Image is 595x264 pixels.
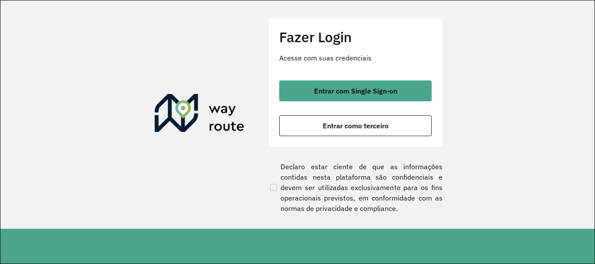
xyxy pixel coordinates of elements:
span: Entrar com Single Sign-on [314,87,397,94]
span: Entrar como terceiro [323,122,389,129]
h2: Fazer Login [279,29,432,45]
label: Declaro estar ciente de que as informações contidas nesta plataforma são confidenciais e devem se... [268,161,443,214]
p: Acesse com suas credenciais [279,53,432,63]
button: button [279,80,432,101]
button: button [279,115,432,136]
img: Roteirizador AmbevTech [155,94,244,136]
